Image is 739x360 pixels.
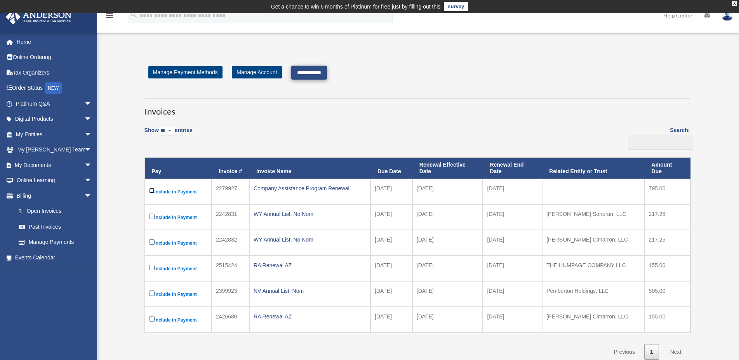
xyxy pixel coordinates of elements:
div: close [732,1,737,6]
td: [DATE] [412,307,483,332]
th: Related Entity or Trust: activate to sort column ascending [542,158,644,179]
th: Amount Due: activate to sort column ascending [645,158,690,179]
h3: Invoices [144,98,690,118]
td: [DATE] [483,256,542,281]
label: Include in Payment [149,238,208,248]
td: [DATE] [412,179,483,204]
th: Due Date: activate to sort column ascending [370,158,412,179]
a: Past Invoices [11,219,100,235]
td: 217.25 [645,204,690,230]
th: Renewal Effective Date: activate to sort column ascending [412,158,483,179]
a: Digital Productsarrow_drop_down [5,111,104,127]
td: [DATE] [370,179,412,204]
td: Pemberton Holdings, LLC [542,281,644,307]
a: Tax Organizers [5,65,104,80]
td: [DATE] [412,230,483,256]
td: [DATE] [483,281,542,307]
span: arrow_drop_down [84,188,100,204]
a: Events Calendar [5,250,104,265]
th: Renewal End Date: activate to sort column ascending [483,158,542,179]
td: [DATE] [483,179,542,204]
td: [PERSON_NAME] Cimarron, LLC [542,230,644,256]
td: [DATE] [370,230,412,256]
span: arrow_drop_down [84,142,100,158]
td: 155.00 [645,307,690,332]
th: Invoice Name: activate to sort column ascending [249,158,370,179]
label: Include in Payment [149,212,208,222]
th: Pay: activate to sort column descending [145,158,212,179]
div: WY Annual List, No Nom [254,234,366,245]
a: My Entitiesarrow_drop_down [5,127,104,142]
a: Next [664,344,687,360]
div: WY Annual List, No Nom [254,209,366,219]
label: Show entries [144,125,193,143]
td: [DATE] [483,230,542,256]
i: menu [105,11,114,20]
td: [DATE] [370,281,412,307]
td: [DATE] [483,204,542,230]
input: Include in Payment [149,316,155,322]
td: [PERSON_NAME] Sonoran, LLC [542,204,644,230]
a: Platinum Q&Aarrow_drop_down [5,96,104,111]
a: Home [5,34,104,50]
td: [DATE] [370,256,412,281]
td: 155.00 [645,256,690,281]
label: Include in Payment [149,186,208,197]
label: Include in Payment [149,315,208,325]
span: arrow_drop_down [84,111,100,127]
div: Get a chance to win 6 months of Platinum for free just by filling out this [271,2,441,11]
div: RA Renewal AZ [254,311,366,322]
a: Manage Account [232,66,282,78]
input: Include in Payment [149,239,155,245]
a: Manage Payment Methods [148,66,223,78]
td: 2399923 [212,281,249,307]
td: 505.00 [645,281,690,307]
a: Order StatusNEW [5,80,104,96]
td: 217.25 [645,230,690,256]
td: [PERSON_NAME] Cimarron, LLC [542,307,644,332]
span: arrow_drop_down [84,157,100,173]
td: 2242831 [212,204,249,230]
td: 2515424 [212,256,249,281]
a: 1 [644,344,659,360]
div: NV Annual List, Nom [254,285,366,296]
a: My [PERSON_NAME] Teamarrow_drop_down [5,142,104,158]
a: $Open Invoices [11,203,96,219]
td: [DATE] [370,307,412,332]
label: Search: [625,125,690,150]
span: arrow_drop_down [84,173,100,189]
input: Include in Payment [149,188,155,193]
a: Billingarrow_drop_down [5,188,100,203]
th: Invoice #: activate to sort column ascending [212,158,249,179]
td: 2279927 [212,179,249,204]
td: THE HUMPAGE COMPANY LLC [542,256,644,281]
select: Showentries [159,127,175,136]
td: [DATE] [412,281,483,307]
span: arrow_drop_down [84,96,100,112]
a: Previous [608,344,640,360]
td: [DATE] [370,204,412,230]
div: RA Renewal AZ [254,260,366,271]
a: menu [105,14,114,20]
a: Online Ordering [5,50,104,65]
label: Include in Payment [149,263,208,273]
td: 2242832 [212,230,249,256]
input: Include in Payment [149,290,155,296]
div: Company Assistance Program Renewal [254,183,366,194]
span: $ [23,207,27,216]
a: Online Learningarrow_drop_down [5,173,104,188]
td: [DATE] [483,307,542,332]
img: User Pic [722,10,733,21]
a: My Documentsarrow_drop_down [5,157,104,173]
td: 795.00 [645,179,690,204]
td: 2426680 [212,307,249,332]
label: Include in Payment [149,289,208,299]
td: [DATE] [412,204,483,230]
input: Include in Payment [149,214,155,219]
a: Manage Payments [11,235,100,250]
input: Search: [628,135,693,150]
input: Include in Payment [149,265,155,270]
span: arrow_drop_down [84,127,100,143]
img: Anderson Advisors Platinum Portal [3,9,74,24]
div: NEW [45,82,62,94]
